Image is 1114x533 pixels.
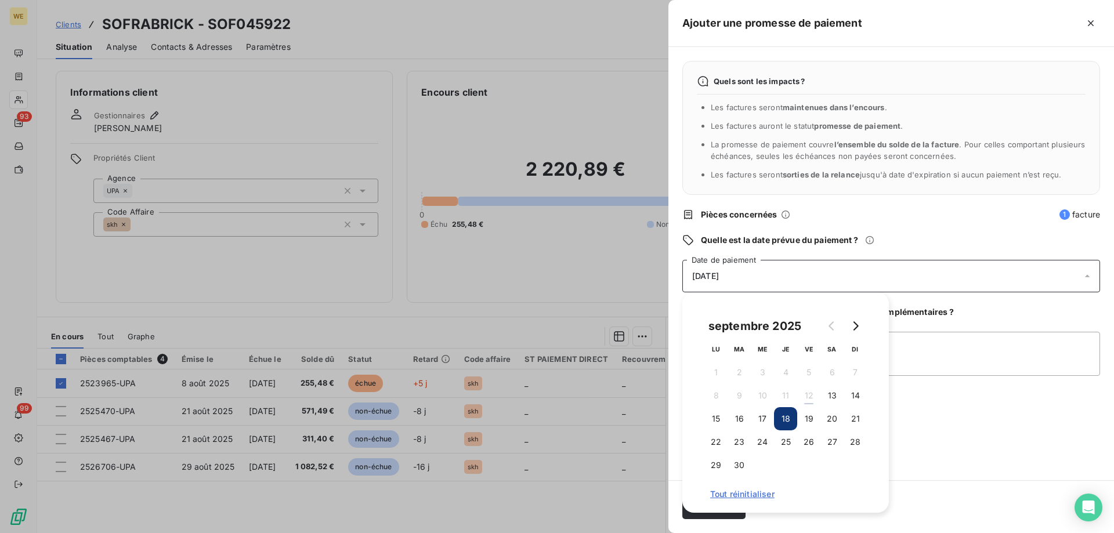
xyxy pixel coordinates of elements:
[704,454,728,477] button: 29
[834,140,960,149] span: l’ensemble du solde de la facture
[783,170,860,179] span: sorties de la relance
[783,103,885,112] span: maintenues dans l’encours
[728,454,751,477] button: 30
[820,361,844,384] button: 6
[844,430,867,454] button: 28
[728,338,751,361] th: mardi
[814,121,900,130] span: promesse de paiement
[820,407,844,430] button: 20
[820,338,844,361] th: samedi
[710,490,861,499] span: Tout réinitialiser
[774,361,797,384] button: 4
[751,338,774,361] th: mercredi
[751,384,774,407] button: 10
[682,15,862,31] h5: Ajouter une promesse de paiement
[728,430,751,454] button: 23
[728,384,751,407] button: 9
[844,314,867,338] button: Go to next month
[844,384,867,407] button: 14
[711,103,887,112] span: Les factures seront .
[797,338,820,361] th: vendredi
[704,361,728,384] button: 1
[820,430,844,454] button: 27
[797,361,820,384] button: 5
[728,361,751,384] button: 2
[820,314,844,338] button: Go to previous month
[797,384,820,407] button: 12
[751,407,774,430] button: 17
[844,407,867,430] button: 21
[1059,209,1070,220] span: 1
[701,234,858,246] span: Quelle est la date prévue du paiement ?
[844,361,867,384] button: 7
[1075,494,1102,521] div: Open Intercom Messenger
[682,332,1100,376] textarea: [DATE]
[1059,209,1100,220] span: facture
[774,384,797,407] button: 11
[704,430,728,454] button: 22
[751,361,774,384] button: 3
[704,338,728,361] th: lundi
[844,338,867,361] th: dimanche
[774,430,797,454] button: 25
[728,407,751,430] button: 16
[714,77,805,86] span: Quels sont les impacts ?
[704,317,805,335] div: septembre 2025
[701,209,777,220] span: Pièces concernées
[704,407,728,430] button: 15
[751,430,774,454] button: 24
[797,430,820,454] button: 26
[774,407,797,430] button: 18
[692,271,719,281] span: [DATE]
[711,140,1086,161] span: La promesse de paiement couvre . Pour celles comportant plusieurs échéances, seules les échéances...
[797,407,820,430] button: 19
[711,170,1061,179] span: Les factures seront jusqu'à date d'expiration si aucun paiement n’est reçu.
[704,384,728,407] button: 8
[820,384,844,407] button: 13
[774,338,797,361] th: jeudi
[711,121,903,130] span: Les factures auront le statut .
